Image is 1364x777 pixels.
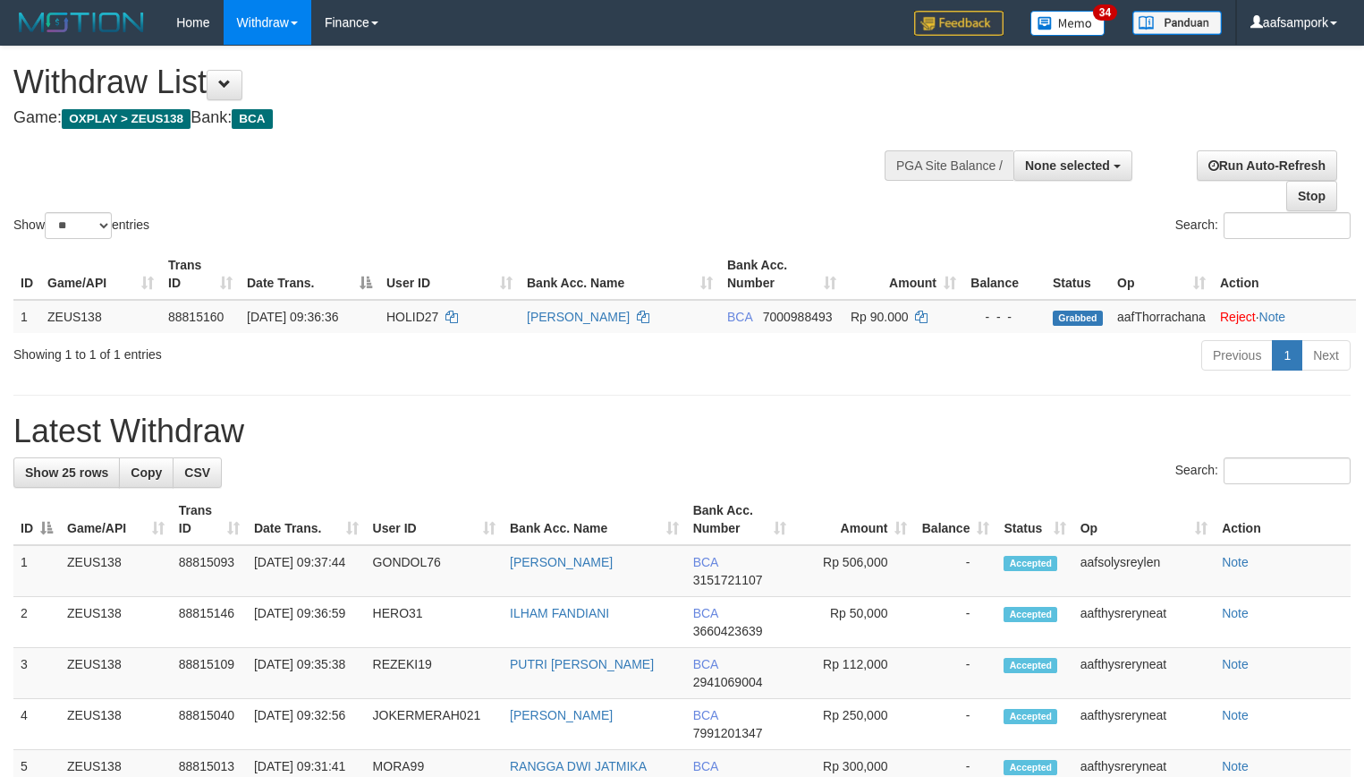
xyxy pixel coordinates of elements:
[13,457,120,488] a: Show 25 rows
[914,648,996,699] td: -
[914,494,996,545] th: Balance: activate to sort column ascending
[510,555,613,569] a: [PERSON_NAME]
[1073,597,1215,648] td: aafthysreryneat
[693,573,763,587] span: Copy 3151721107 to clipboard
[1222,555,1249,569] a: Note
[1175,457,1351,484] label: Search:
[1213,300,1356,333] td: ·
[13,109,892,127] h4: Game: Bank:
[62,109,191,129] span: OXPLAY > ZEUS138
[843,249,963,300] th: Amount: activate to sort column ascending
[366,597,503,648] td: HERO31
[693,555,718,569] span: BCA
[13,338,555,363] div: Showing 1 to 1 of 1 entries
[885,150,1013,181] div: PGA Site Balance /
[720,249,843,300] th: Bank Acc. Number: activate to sort column ascending
[1175,212,1351,239] label: Search:
[13,300,40,333] td: 1
[13,414,1351,449] h1: Latest Withdraw
[60,597,172,648] td: ZEUS138
[60,648,172,699] td: ZEUS138
[914,545,996,597] td: -
[1013,150,1132,181] button: None selected
[1301,340,1351,371] a: Next
[1222,606,1249,620] a: Note
[240,249,379,300] th: Date Trans.: activate to sort column descending
[793,545,914,597] td: Rp 506,000
[1197,150,1337,181] a: Run Auto-Refresh
[1286,181,1337,211] a: Stop
[45,212,112,239] select: Showentries
[13,597,60,648] td: 2
[693,624,763,638] span: Copy 3660423639 to clipboard
[172,494,247,545] th: Trans ID: activate to sort column ascending
[1201,340,1273,371] a: Previous
[1073,494,1215,545] th: Op: activate to sort column ascending
[763,310,833,324] span: Copy 7000988493 to clipboard
[366,494,503,545] th: User ID: activate to sort column ascending
[914,699,996,750] td: -
[1004,658,1057,673] span: Accepted
[13,249,40,300] th: ID
[13,64,892,100] h1: Withdraw List
[727,310,752,324] span: BCA
[1224,212,1351,239] input: Search:
[184,465,210,480] span: CSV
[1093,4,1117,21] span: 34
[527,310,630,324] a: [PERSON_NAME]
[963,249,1046,300] th: Balance
[793,699,914,750] td: Rp 250,000
[173,457,222,488] a: CSV
[693,708,718,722] span: BCA
[247,699,366,750] td: [DATE] 09:32:56
[366,648,503,699] td: REZEKI19
[13,9,149,36] img: MOTION_logo.png
[366,699,503,750] td: JOKERMERAH021
[1004,709,1057,724] span: Accepted
[172,699,247,750] td: 88815040
[851,310,909,324] span: Rp 90.000
[693,606,718,620] span: BCA
[247,597,366,648] td: [DATE] 09:36:59
[520,249,720,300] th: Bank Acc. Name: activate to sort column ascending
[247,310,338,324] span: [DATE] 09:36:36
[510,759,647,773] a: RANGGA DWI JATMIKA
[60,545,172,597] td: ZEUS138
[131,465,162,480] span: Copy
[232,109,272,129] span: BCA
[172,545,247,597] td: 88815093
[996,494,1072,545] th: Status: activate to sort column ascending
[914,597,996,648] td: -
[1073,545,1215,597] td: aafsolysreylen
[172,597,247,648] td: 88815146
[1110,249,1213,300] th: Op: activate to sort column ascending
[693,675,763,689] span: Copy 2941069004 to clipboard
[914,11,1004,36] img: Feedback.jpg
[13,648,60,699] td: 3
[1272,340,1302,371] a: 1
[793,597,914,648] td: Rp 50,000
[379,249,520,300] th: User ID: activate to sort column ascending
[40,249,161,300] th: Game/API: activate to sort column ascending
[1073,699,1215,750] td: aafthysreryneat
[119,457,174,488] a: Copy
[25,465,108,480] span: Show 25 rows
[1025,158,1110,173] span: None selected
[1004,760,1057,775] span: Accepted
[693,657,718,671] span: BCA
[247,648,366,699] td: [DATE] 09:35:38
[1004,556,1057,571] span: Accepted
[693,726,763,740] span: Copy 7991201347 to clipboard
[1110,300,1213,333] td: aafThorrachana
[172,648,247,699] td: 88815109
[1004,607,1057,622] span: Accepted
[970,308,1038,326] div: - - -
[1220,310,1256,324] a: Reject
[1259,310,1286,324] a: Note
[1224,457,1351,484] input: Search:
[503,494,686,545] th: Bank Acc. Name: activate to sort column ascending
[1213,249,1356,300] th: Action
[13,545,60,597] td: 1
[40,300,161,333] td: ZEUS138
[168,310,224,324] span: 88815160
